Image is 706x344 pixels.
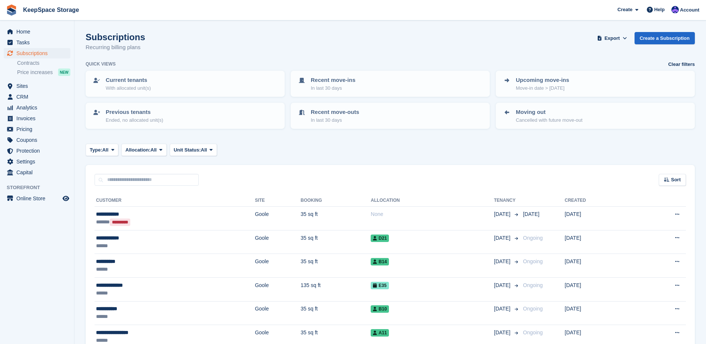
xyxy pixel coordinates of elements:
[301,277,371,301] td: 135 sq ft
[61,194,70,203] a: Preview store
[16,48,61,58] span: Subscriptions
[291,103,489,128] a: Recent move-outs In last 30 days
[4,167,70,178] a: menu
[106,108,163,117] p: Previous tenants
[680,6,699,14] span: Account
[371,329,389,337] span: A11
[255,207,301,230] td: Goole
[565,254,635,278] td: [DATE]
[565,230,635,254] td: [DATE]
[494,281,512,289] span: [DATE]
[311,85,355,92] p: In last 30 days
[174,146,201,154] span: Unit Status:
[301,207,371,230] td: 35 sq ft
[255,254,301,278] td: Goole
[494,210,512,218] span: [DATE]
[617,6,632,13] span: Create
[6,4,17,16] img: stora-icon-8386f47178a22dfd0bd8f6a31ec36ba5ce8667c1dd55bd0f319d3a0aa187defe.svg
[516,117,582,124] p: Cancelled with future move-out
[523,211,539,217] span: [DATE]
[4,124,70,134] a: menu
[596,32,629,44] button: Export
[4,135,70,145] a: menu
[371,282,389,289] span: E35
[4,48,70,58] a: menu
[170,144,217,156] button: Unit Status: All
[291,71,489,96] a: Recent move-ins In last 30 days
[255,301,301,325] td: Goole
[16,167,61,178] span: Capital
[4,146,70,156] a: menu
[565,301,635,325] td: [DATE]
[17,69,53,76] span: Price increases
[604,35,620,42] span: Export
[86,43,145,52] p: Recurring billing plans
[494,329,512,337] span: [DATE]
[668,61,695,68] a: Clear filters
[371,210,494,218] div: None
[311,117,359,124] p: In last 30 days
[371,258,389,265] span: B14
[86,61,116,67] h6: Quick views
[654,6,665,13] span: Help
[523,306,543,312] span: Ongoing
[106,117,163,124] p: Ended, no allocated unit(s)
[4,193,70,204] a: menu
[16,37,61,48] span: Tasks
[255,277,301,301] td: Goole
[95,195,255,207] th: Customer
[671,176,681,184] span: Sort
[565,195,635,207] th: Created
[17,60,70,67] a: Contracts
[201,146,207,154] span: All
[86,103,284,128] a: Previous tenants Ended, no allocated unit(s)
[4,113,70,124] a: menu
[494,258,512,265] span: [DATE]
[565,207,635,230] td: [DATE]
[58,69,70,76] div: NEW
[17,68,70,76] a: Price increases NEW
[516,85,569,92] p: Move-in date > [DATE]
[255,195,301,207] th: Site
[523,329,543,335] span: Ongoing
[371,195,494,207] th: Allocation
[301,301,371,325] td: 35 sq ft
[4,37,70,48] a: menu
[371,235,389,242] span: D21
[4,156,70,167] a: menu
[16,26,61,37] span: Home
[311,108,359,117] p: Recent move-outs
[301,254,371,278] td: 35 sq ft
[301,195,371,207] th: Booking
[16,102,61,113] span: Analytics
[16,124,61,134] span: Pricing
[86,32,145,42] h1: Subscriptions
[635,32,695,44] a: Create a Subscription
[4,26,70,37] a: menu
[125,146,150,154] span: Allocation:
[371,305,389,313] span: B10
[4,81,70,91] a: menu
[4,102,70,113] a: menu
[494,234,512,242] span: [DATE]
[255,230,301,254] td: Goole
[494,195,520,207] th: Tenancy
[523,258,543,264] span: Ongoing
[86,144,118,156] button: Type: All
[16,156,61,167] span: Settings
[20,4,82,16] a: KeepSpace Storage
[494,305,512,313] span: [DATE]
[121,144,167,156] button: Allocation: All
[4,92,70,102] a: menu
[7,184,74,191] span: Storefront
[516,108,582,117] p: Moving out
[496,103,694,128] a: Moving out Cancelled with future move-out
[16,146,61,156] span: Protection
[523,282,543,288] span: Ongoing
[150,146,157,154] span: All
[516,76,569,85] p: Upcoming move-ins
[311,76,355,85] p: Recent move-ins
[16,81,61,91] span: Sites
[16,193,61,204] span: Online Store
[86,71,284,96] a: Current tenants With allocated unit(s)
